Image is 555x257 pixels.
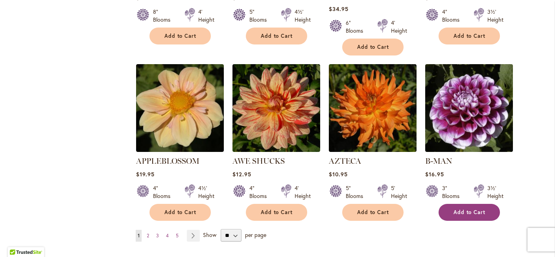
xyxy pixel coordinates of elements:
[198,184,214,200] div: 4½' Height
[174,230,181,242] a: 5
[439,28,500,44] button: Add to Cart
[145,230,151,242] a: 2
[164,230,171,242] a: 4
[425,156,452,166] a: B-MAN
[245,231,266,239] span: per page
[295,184,311,200] div: 4' Height
[425,64,513,152] img: B-MAN
[164,33,197,39] span: Add to Cart
[203,231,216,239] span: Show
[166,233,169,239] span: 4
[232,170,251,178] span: $12.95
[232,146,320,153] a: AWE SHUCKS
[391,19,407,35] div: 4' Height
[454,209,486,216] span: Add to Cart
[357,209,389,216] span: Add to Cart
[342,39,404,55] button: Add to Cart
[136,156,199,166] a: APPLEBLOSSOM
[261,33,293,39] span: Add to Cart
[246,204,307,221] button: Add to Cart
[232,156,285,166] a: AWE SHUCKS
[454,33,486,39] span: Add to Cart
[176,233,179,239] span: 5
[154,230,161,242] a: 3
[295,8,311,24] div: 4½' Height
[136,170,155,178] span: $19.95
[425,170,444,178] span: $16.95
[346,184,368,200] div: 5" Blooms
[164,209,197,216] span: Add to Cart
[153,184,175,200] div: 4" Blooms
[249,8,271,24] div: 5" Blooms
[6,229,28,251] iframe: Launch Accessibility Center
[138,233,140,239] span: 1
[357,44,389,50] span: Add to Cart
[136,64,224,152] img: APPLEBLOSSOM
[198,8,214,24] div: 4' Height
[329,146,417,153] a: AZTECA
[442,184,464,200] div: 3" Blooms
[149,204,211,221] button: Add to Cart
[149,28,211,44] button: Add to Cart
[249,184,271,200] div: 4" Blooms
[261,209,293,216] span: Add to Cart
[329,64,417,152] img: AZTECA
[487,8,503,24] div: 3½' Height
[487,184,503,200] div: 3½' Height
[246,28,307,44] button: Add to Cart
[329,5,348,13] span: $34.95
[329,156,361,166] a: AZTECA
[342,204,404,221] button: Add to Cart
[232,64,320,152] img: AWE SHUCKS
[346,19,368,35] div: 6" Blooms
[136,146,224,153] a: APPLEBLOSSOM
[153,8,175,24] div: 8" Blooms
[442,8,464,24] div: 4" Blooms
[329,170,348,178] span: $10.95
[147,233,149,239] span: 2
[425,146,513,153] a: B-MAN
[439,204,500,221] button: Add to Cart
[156,233,159,239] span: 3
[391,184,407,200] div: 5' Height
